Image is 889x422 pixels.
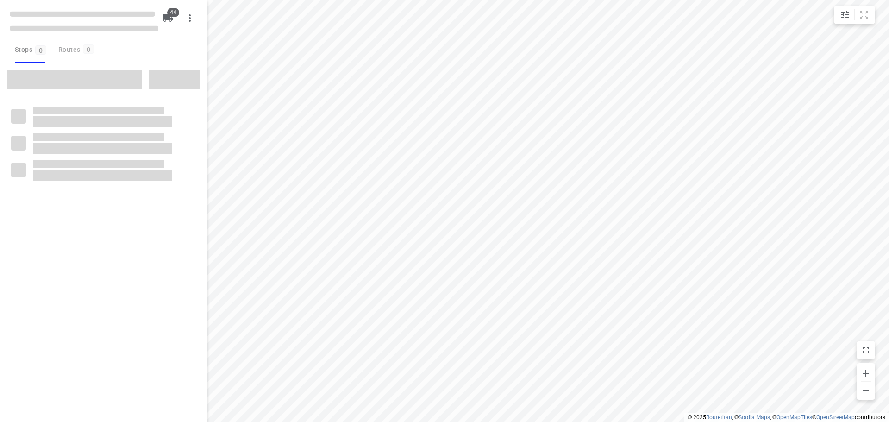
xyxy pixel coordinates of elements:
[688,414,885,421] li: © 2025 , © , © © contributors
[706,414,732,421] a: Routetitan
[834,6,875,24] div: small contained button group
[776,414,812,421] a: OpenMapTiles
[739,414,770,421] a: Stadia Maps
[816,414,855,421] a: OpenStreetMap
[836,6,854,24] button: Map settings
